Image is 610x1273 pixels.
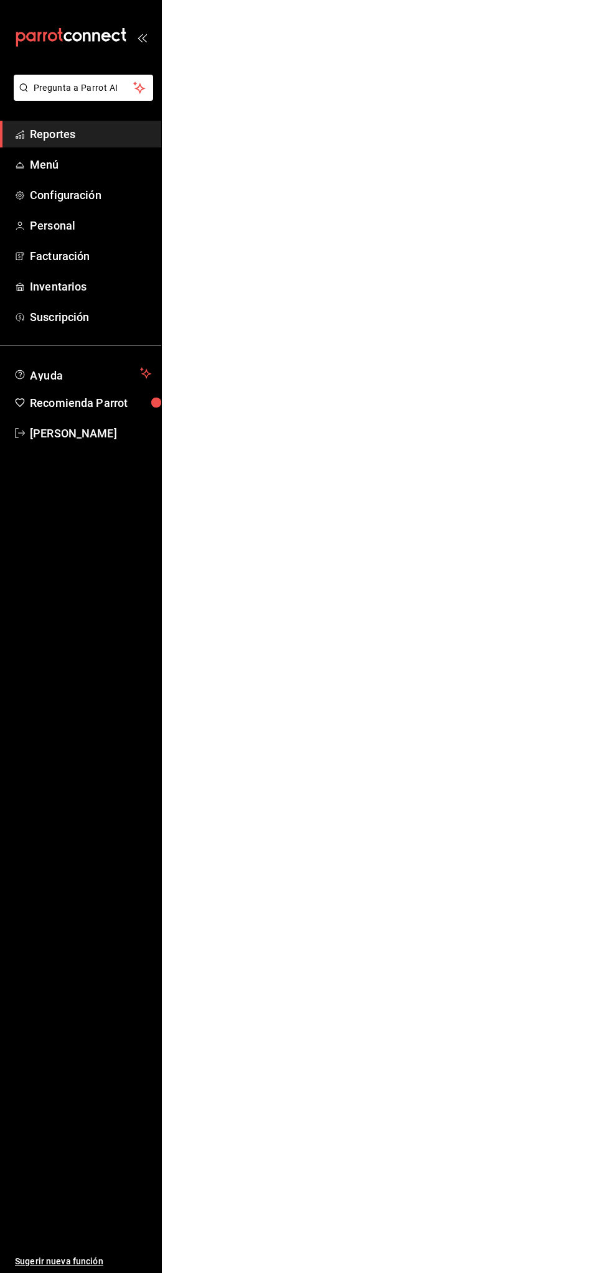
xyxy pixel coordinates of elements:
span: Recomienda Parrot [30,394,151,411]
span: Reportes [30,126,151,142]
span: Ayuda [30,366,135,381]
span: Sugerir nueva función [15,1255,151,1268]
a: Pregunta a Parrot AI [9,90,153,103]
span: Menú [30,156,151,173]
span: [PERSON_NAME] [30,425,151,442]
span: Inventarios [30,278,151,295]
span: Suscripción [30,309,151,325]
span: Personal [30,217,151,234]
button: open_drawer_menu [137,32,147,42]
span: Pregunta a Parrot AI [34,82,134,95]
span: Facturación [30,248,151,264]
button: Pregunta a Parrot AI [14,75,153,101]
span: Configuración [30,187,151,203]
